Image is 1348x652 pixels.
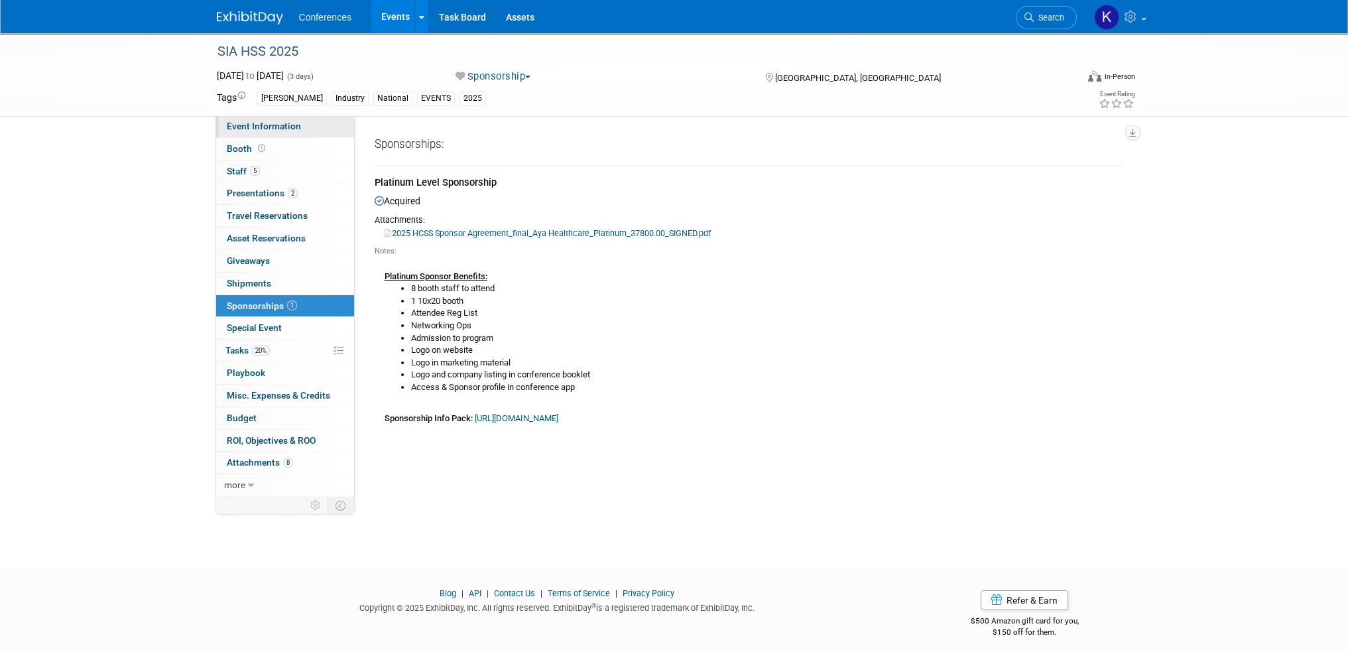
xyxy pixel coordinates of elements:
span: Conferences [299,12,351,23]
a: Contact Us [494,588,535,598]
span: | [537,588,546,598]
span: Attachments [227,457,293,468]
a: Budget [216,407,354,429]
a: ROI, Objectives & ROO [216,430,354,452]
span: Travel Reservations [227,210,308,221]
a: Search [1016,6,1077,29]
li: Logo on website [411,344,1122,357]
div: Notes: [375,246,1122,257]
span: Playbook [227,367,265,378]
span: [DATE] [DATE] [217,70,284,81]
img: ExhibitDay [217,11,283,25]
span: Presentations [227,188,298,198]
span: to [244,70,257,81]
div: Platinum Level Sponsorship [375,176,1122,192]
td: Tags [217,91,245,106]
a: [URL][DOMAIN_NAME] [475,413,558,423]
span: Shipments [227,278,271,289]
div: [PERSON_NAME] [257,92,327,105]
span: | [612,588,621,598]
a: Playbook [216,362,354,384]
span: [GEOGRAPHIC_DATA], [GEOGRAPHIC_DATA] [775,73,941,83]
li: Logo and company listing in conference booklet [411,369,1122,381]
span: | [483,588,492,598]
div: In-Person [1103,72,1134,82]
div: EVENTS [417,92,455,105]
span: Misc. Expenses & Credits [227,390,330,401]
a: Attachments8 [216,452,354,474]
div: Acquired [375,192,1122,429]
span: Sponsorships [227,300,297,311]
span: Budget [227,413,257,423]
li: Admission to program [411,332,1122,345]
a: Travel Reservations [216,205,354,227]
span: Tasks [225,345,270,356]
a: 2025 HCSS Sponsor Agreement_final_Aya Healthcare_Platinum_37800.00_SIGNED.pdf [385,228,711,238]
sup: ® [591,602,596,610]
li: 1 10x20 booth [411,295,1122,308]
td: Toggle Event Tabs [327,497,354,514]
span: Search [1034,13,1064,23]
li: Access & Sponsor profile in conference app [411,381,1122,394]
button: Sponsorship [451,70,536,84]
span: Event Information [227,121,301,131]
b: Sponsorship Info Pack: [385,413,473,423]
div: SIA HSS 2025 [213,40,1057,64]
div: Event Rating [1098,91,1134,98]
b: Platinum Sponsor Benefits: [385,271,487,281]
span: Special Event [227,322,282,333]
a: Booth [216,138,354,160]
span: 20% [252,346,270,356]
span: ROI, Objectives & ROO [227,435,316,446]
span: Booth [227,143,268,154]
span: Booth not reserved yet [255,143,268,153]
a: Privacy Policy [623,588,674,598]
span: Staff [227,166,260,176]
div: National [373,92,412,105]
img: Format-Inperson.png [1088,71,1101,82]
a: Misc. Expenses & Credits [216,385,354,407]
a: Presentations2 [216,182,354,204]
div: Event Format [999,69,1135,89]
a: Staff5 [216,161,354,182]
span: 8 [283,458,293,468]
span: 1 [287,300,297,310]
a: Asset Reservations [216,228,354,249]
div: Attachments: [375,214,1122,226]
li: Networking Ops [411,320,1122,332]
div: $150 off for them. [918,627,1132,638]
a: Special Event [216,317,354,339]
div: Copyright © 2025 ExhibitDay, Inc. All rights reserved. ExhibitDay is a registered trademark of Ex... [217,599,898,614]
li: 8 booth staff to attend [411,283,1122,295]
div: 2025 [460,92,486,105]
a: Tasks20% [216,340,354,361]
a: API [469,588,481,598]
img: Katie Widhelm [1094,5,1119,30]
a: more [216,474,354,496]
a: Event Information [216,115,354,137]
div: $500 Amazon gift card for you, [918,607,1132,637]
a: Sponsorships1 [216,295,354,317]
a: Refer & Earn [981,590,1068,610]
a: Blog [440,588,456,598]
span: 5 [250,166,260,176]
a: Giveaways [216,250,354,272]
li: Logo in marketing material [411,357,1122,369]
span: Asset Reservations [227,233,306,243]
span: (3 days) [286,72,314,81]
li: Attendee Reg List [411,307,1122,320]
a: Shipments [216,273,354,294]
span: more [224,480,245,490]
a: Terms of Service [548,588,610,598]
span: Giveaways [227,255,270,266]
span: | [458,588,467,598]
span: 2 [288,188,298,198]
td: Personalize Event Tab Strip [304,497,328,514]
div: Industry [332,92,369,105]
div: Sponsorships: [375,137,1122,157]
